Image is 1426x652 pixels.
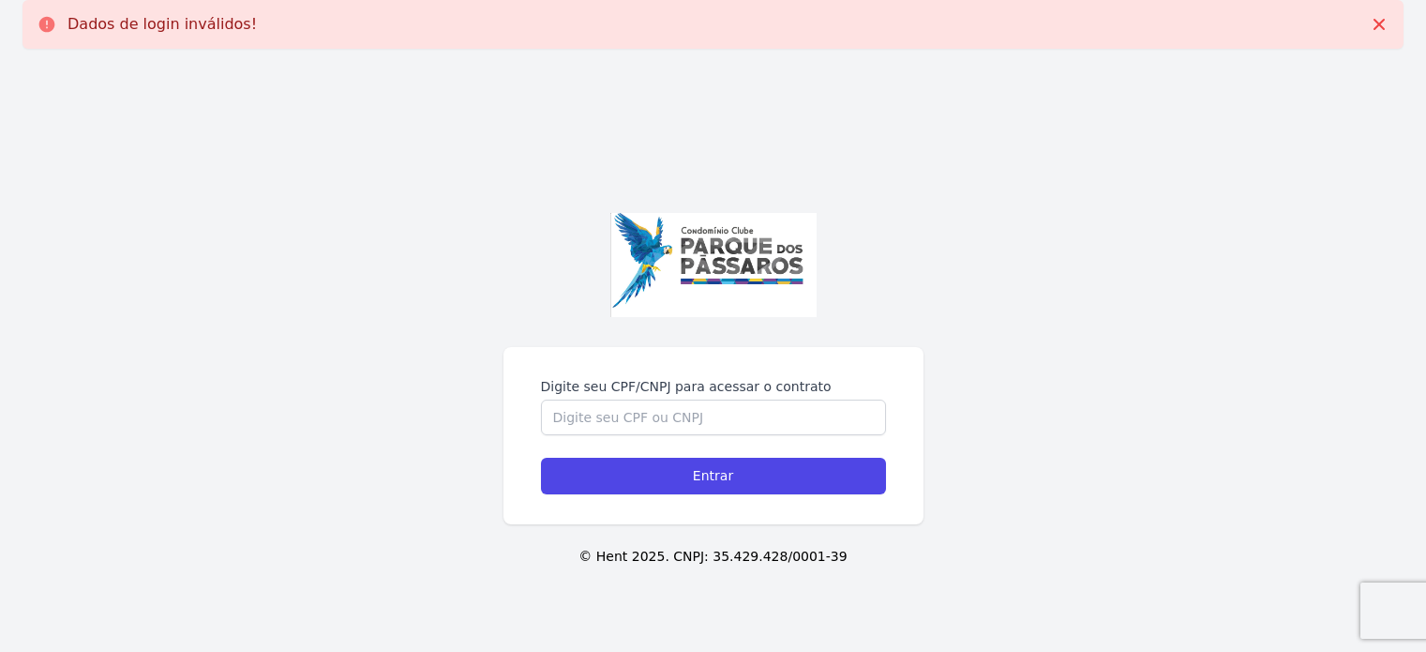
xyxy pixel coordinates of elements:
[30,547,1396,567] p: © Hent 2025. CNPJ: 35.429.428/0001-39
[541,377,886,396] label: Digite seu CPF/CNPJ para acessar o contrato
[541,458,886,494] input: Entrar
[68,15,257,34] p: Dados de login inválidos!
[541,400,886,435] input: Digite seu CPF ou CNPJ
[610,213,817,316] img: Captura%20de%20tela%202025-06-03%20144358.jpg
